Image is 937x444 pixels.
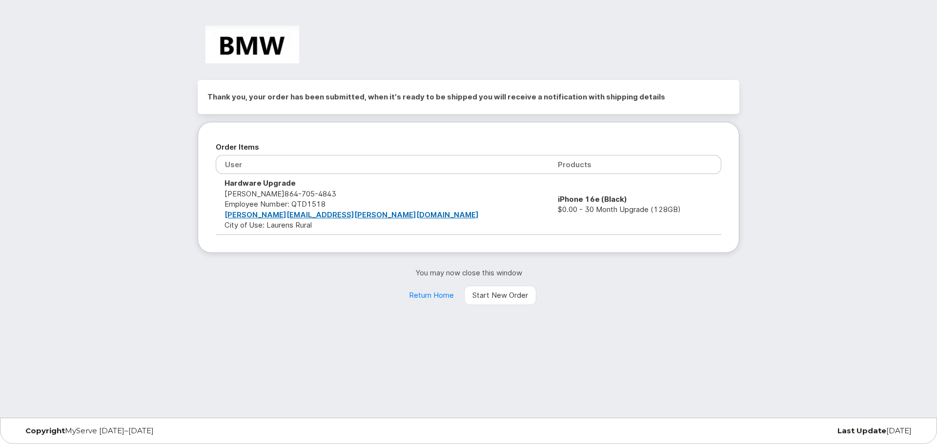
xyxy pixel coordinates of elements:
div: [DATE] [619,427,919,435]
div: MyServe [DATE]–[DATE] [18,427,318,435]
h2: Thank you, your order has been submitted, when it's ready to be shipped you will receive a notifi... [207,90,730,104]
a: [PERSON_NAME][EMAIL_ADDRESS][PERSON_NAME][DOMAIN_NAME] [224,210,479,219]
p: You may now close this window [198,268,739,278]
span: 705 [298,189,315,198]
strong: Last Update [837,426,886,435]
span: 4843 [315,189,336,198]
a: Return Home [401,286,462,305]
strong: Hardware Upgrade [224,178,296,188]
span: 864 [285,189,336,198]
strong: Copyright [25,426,65,435]
th: Products [549,155,721,174]
h2: Order Items [216,140,721,154]
a: Start New Order [464,286,536,305]
strong: iPhone 16e (Black) [558,194,627,204]
th: User [216,155,549,174]
td: [PERSON_NAME] City of Use: Laurens Rural [216,174,549,234]
span: Employee Number: QTD1518 [224,199,326,209]
td: $0.00 - 30 Month Upgrade (128GB) [549,174,721,234]
img: BMW Manufacturing Co LLC [205,25,299,63]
